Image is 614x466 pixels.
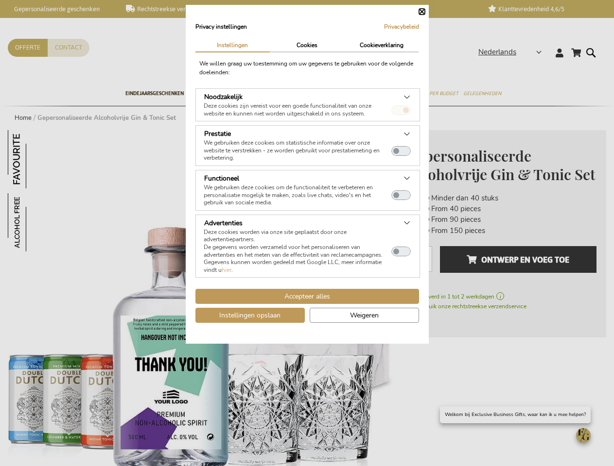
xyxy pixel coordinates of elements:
button: Functioneel [391,190,411,200]
button: Sluiten [419,9,425,15]
span: Accepteer alles [284,291,330,301]
button: Alle cookies weigeren [310,308,419,323]
button: Cookies [270,39,344,51]
button: Cookieverklaring [344,39,419,51]
span: Weigeren [350,310,379,320]
h3: Functioneel [204,173,239,183]
h2: Privacy instellingen [195,22,300,32]
button: Meer over: Prestatie [403,128,411,139]
span: Instellingen opslaan [219,310,281,320]
button: Advertenties [391,247,411,256]
a: hier [222,266,231,274]
h3: Noodzakelijk [204,92,243,102]
button: Noodzakelijk [204,91,243,102]
button: Meer over: Noodzakelijk [403,91,411,102]
a: Privacybeleid [384,23,419,31]
button: Accepteer alle cookies [195,289,419,304]
button: Meer over: Advertenties [403,217,411,229]
p: Deze cookies zijn vereist voor een goede functionaliteit van onze website en kunnen niet worden u... [204,102,391,117]
h3: Advertenties [204,218,243,228]
p: We gebruiken deze cookies om statistische informatie over onze website te verstrekken - ze worden... [204,139,391,162]
button: Meer over: Functioneel [403,173,411,184]
p: De gegevens worden verzameld voor het personaliseren van advertenties en het meten van de effecti... [204,244,391,274]
button: Prestatie [391,146,411,156]
button: Functioneel [204,173,240,184]
button: Instellingen [195,39,270,51]
button: Advertenties [204,217,243,229]
div: We willen graag uw toestemming om uw gegevens te gebruiken voor de volgende doeleinden: [195,59,419,77]
button: Instellingen opslaan cookie [195,308,305,323]
h3: Prestatie [204,129,231,139]
p: Deze cookies worden via onze site geplaatst door onze advertentiepartners. [204,229,391,244]
button: Prestatie [204,128,231,139]
p: We gebruiken deze cookies om de functionaliteit te verbeteren en personalisatie mogelijk te maken... [204,184,391,207]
